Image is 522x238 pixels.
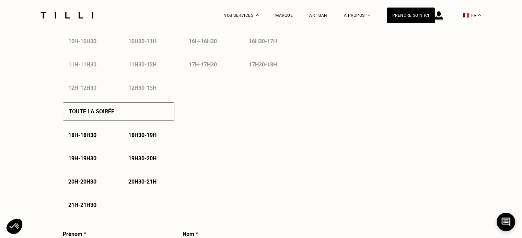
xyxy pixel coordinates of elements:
p: Nom * [183,231,198,237]
p: 20h30 - 21h [128,178,156,185]
p: 19h30 - 20h [128,155,156,162]
img: icône connexion [435,11,443,20]
a: Marque [275,13,293,18]
p: 19h - 19h30 [68,155,96,162]
img: menu déroulant [478,14,481,16]
img: Menu déroulant [256,14,259,16]
img: Logo du service de couturière Tilli [38,12,96,18]
p: 18h30 - 19h [128,132,156,138]
p: Prénom * [63,231,86,237]
p: 20h - 20h30 [68,178,96,185]
p: 18h - 18h30 [68,132,96,138]
a: Prendre soin ici [387,8,435,23]
a: Artisan [309,13,327,18]
p: 21h - 21h30 [68,202,96,208]
img: Menu déroulant à propos [368,14,370,16]
p: Toute la soirée [69,108,114,115]
span: 🇫🇷 [463,12,469,18]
